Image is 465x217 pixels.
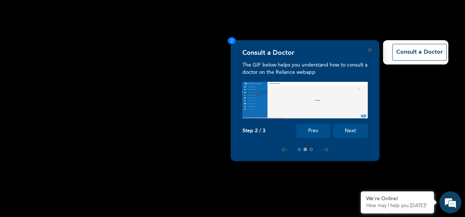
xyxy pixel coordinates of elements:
button: Consult a Doctor [392,44,447,61]
button: Next [333,124,368,138]
img: consult_tour.f0374f2500000a21e88d.gif [242,82,368,118]
span: 2 [228,37,236,44]
button: Close [368,48,371,52]
h4: Consult a Doctor [242,49,294,57]
div: We're Online! [366,196,428,202]
p: The GIF below helps you understand how to consult a doctor on the Reliance webapp [242,61,368,76]
button: Prev [296,124,330,138]
p: Step 2 / 3 [242,128,265,134]
p: How may I help you today? [366,203,428,209]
